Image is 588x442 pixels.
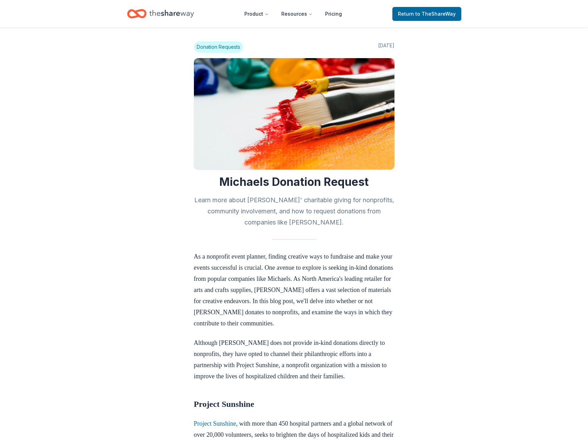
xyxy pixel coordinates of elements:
h1: Michaels Donation Request [194,175,394,189]
span: to TheShareWay [415,11,456,17]
h2: Project Sunshine [194,398,394,410]
span: [DATE] [378,41,394,53]
h2: Learn more about [PERSON_NAME]' charitable giving for nonprofits, community involvement, and how ... [194,195,394,228]
a: Pricing [320,7,347,21]
span: Donation Requests [194,41,243,53]
span: Return [398,10,456,18]
a: Home [127,6,194,22]
a: Project Sunshine [194,420,236,427]
img: Image for Michaels Donation Request [194,58,394,169]
a: Returnto TheShareWay [392,7,461,21]
button: Resources [276,7,318,21]
button: Product [239,7,274,21]
p: As a nonprofit event planner, finding creative ways to fundraise and make your events successful ... [194,251,394,329]
p: Although [PERSON_NAME] does not provide in-kind donations directly to nonprofits, they have opted... [194,337,394,382]
nav: Main [239,6,347,22]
